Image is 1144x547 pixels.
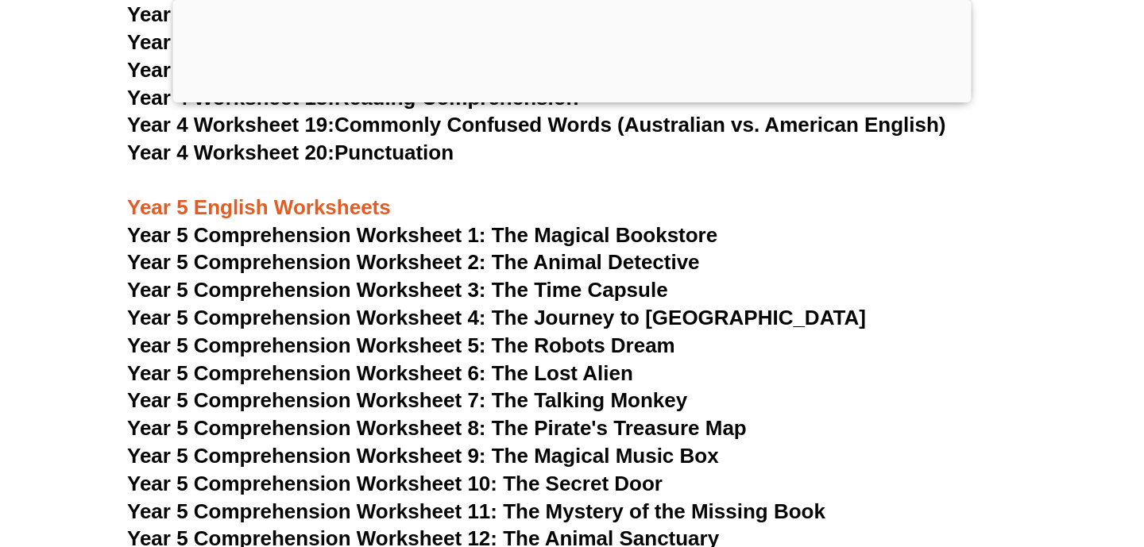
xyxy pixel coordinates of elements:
[127,58,334,82] span: Year 4 Worksheet 17:
[127,388,687,412] a: Year 5 Comprehension Worksheet 7: The Talking Monkey
[127,333,675,357] a: Year 5 Comprehension Worksheet 5: The Robots Dream
[127,86,334,110] span: Year 4 Worksheet 18:
[127,86,578,110] a: Year 4 Worksheet 18:Reading Comprehension
[127,444,719,468] a: Year 5 Comprehension Worksheet 9: The Magical Music Box
[127,30,454,54] a: Year 4 Worksheet 16:Plural Rules
[127,250,700,274] a: Year 5 Comprehension Worksheet 2: The Animal Detective
[127,472,663,495] a: Year 5 Comprehension Worksheet 10: The Secret Door
[127,113,946,137] a: Year 4 Worksheet 19:Commonly Confused Words (Australian vs. American English)
[127,58,640,82] a: Year 4 Worksheet 17:Word Families and Root Words
[127,2,417,26] a: Year 4 Worksheet 15:Adverbs
[127,168,1017,221] h3: Year 5 English Worksheets
[127,416,747,440] a: Year 5 Comprehension Worksheet 8: The Pirate's Treasure Map
[127,499,825,523] a: Year 5 Comprehension Worksheet 11: The Mystery of the Missing Book
[127,113,334,137] span: Year 4 Worksheet 19:
[127,2,334,26] span: Year 4 Worksheet 15:
[127,361,633,385] a: Year 5 Comprehension Worksheet 6: The Lost Alien
[127,223,717,247] a: Year 5 Comprehension Worksheet 1: The Magical Bookstore
[127,306,866,329] a: Year 5 Comprehension Worksheet 4: The Journey to [GEOGRAPHIC_DATA]
[127,278,668,302] a: Year 5 Comprehension Worksheet 3: The Time Capsule
[872,368,1144,547] iframe: Chat Widget
[127,141,334,164] span: Year 4 Worksheet 20:
[127,141,454,164] a: Year 4 Worksheet 20:Punctuation
[127,30,334,54] span: Year 4 Worksheet 16:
